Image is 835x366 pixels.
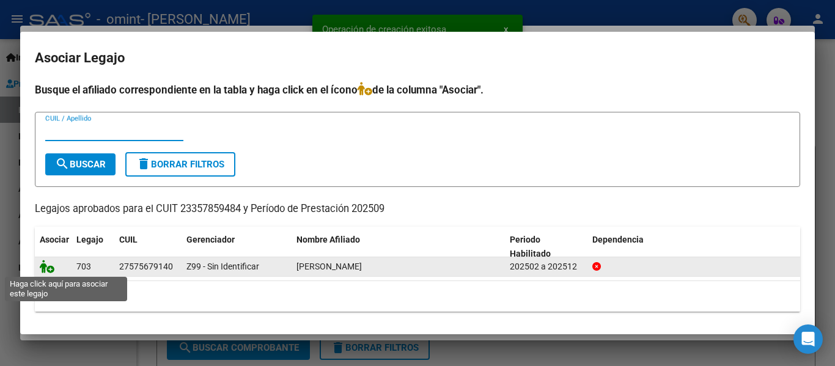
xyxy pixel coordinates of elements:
[55,159,106,170] span: Buscar
[119,235,138,244] span: CUIL
[35,202,800,217] p: Legajos aprobados para el CUIT 23357859484 y Período de Prestación 202509
[136,159,224,170] span: Borrar Filtros
[114,227,182,267] datatable-header-cell: CUIL
[182,227,292,267] datatable-header-cell: Gerenciador
[119,260,173,274] div: 27575679140
[35,281,800,312] div: 1 registros
[72,227,114,267] datatable-header-cell: Legajo
[76,262,91,271] span: 703
[186,235,235,244] span: Gerenciador
[296,262,362,271] span: CONTRERAS ISABELLA CELESTE
[35,82,800,98] h4: Busque el afiliado correspondiente en la tabla y haga click en el ícono de la columna "Asociar".
[510,260,583,274] div: 202502 a 202512
[505,227,587,267] datatable-header-cell: Periodo Habilitado
[35,46,800,70] h2: Asociar Legajo
[125,152,235,177] button: Borrar Filtros
[35,227,72,267] datatable-header-cell: Asociar
[793,324,823,354] div: Open Intercom Messenger
[76,235,103,244] span: Legajo
[587,227,801,267] datatable-header-cell: Dependencia
[40,235,69,244] span: Asociar
[592,235,644,244] span: Dependencia
[292,227,505,267] datatable-header-cell: Nombre Afiliado
[136,156,151,171] mat-icon: delete
[510,235,551,258] span: Periodo Habilitado
[186,262,259,271] span: Z99 - Sin Identificar
[55,156,70,171] mat-icon: search
[296,235,360,244] span: Nombre Afiliado
[45,153,116,175] button: Buscar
